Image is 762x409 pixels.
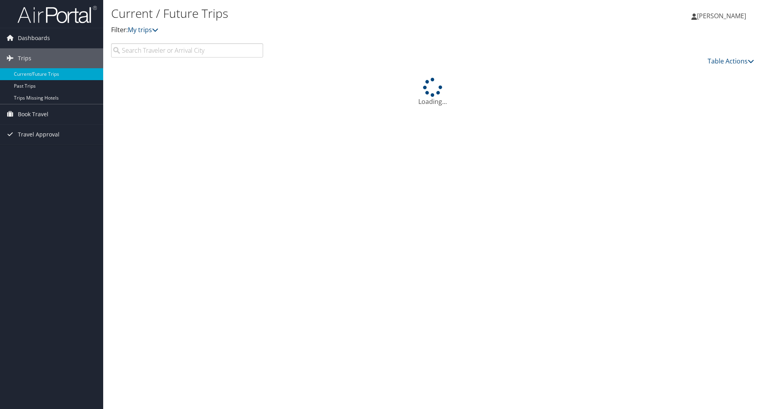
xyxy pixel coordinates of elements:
a: My trips [128,25,158,34]
input: Search Traveler or Arrival City [111,43,263,58]
h1: Current / Future Trips [111,5,540,22]
p: Filter: [111,25,540,35]
a: [PERSON_NAME] [691,4,754,28]
span: Trips [18,48,31,68]
span: Book Travel [18,104,48,124]
span: Dashboards [18,28,50,48]
div: Loading... [111,78,754,106]
a: Table Actions [708,57,754,65]
span: Travel Approval [18,125,60,144]
img: airportal-logo.png [17,5,97,24]
span: [PERSON_NAME] [697,12,746,20]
